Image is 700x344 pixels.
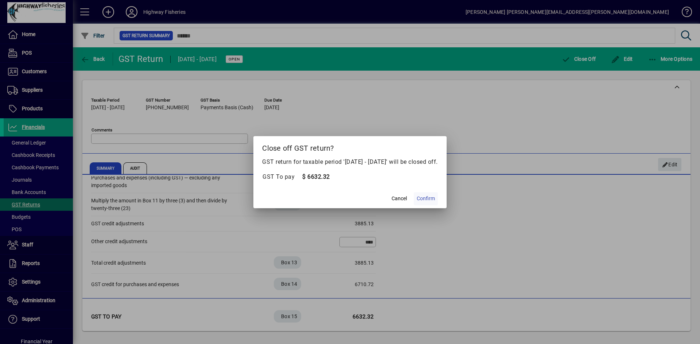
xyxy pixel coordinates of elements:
[414,192,438,205] button: Confirm
[302,172,331,182] td: $ 6632.32
[262,158,438,166] p: GST return for taxable period '[DATE] - [DATE]' will be closed off.
[417,195,435,202] span: Confirm
[388,192,411,205] button: Cancel
[262,172,302,182] td: GST To pay
[392,195,407,202] span: Cancel
[253,136,447,157] h2: Close off GST return?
